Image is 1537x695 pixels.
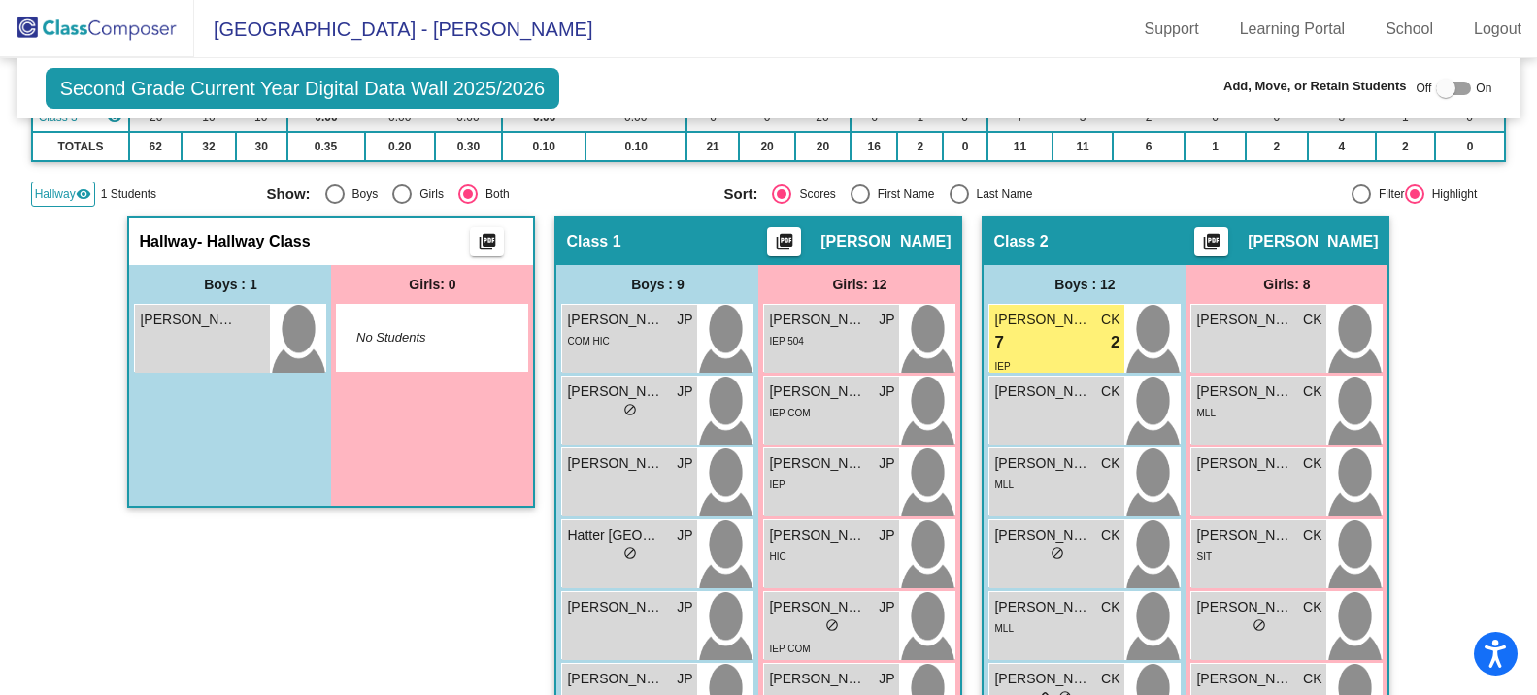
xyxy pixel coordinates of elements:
[723,184,1166,204] mat-radio-group: Select an option
[331,265,533,304] div: Girls: 0
[46,68,560,109] span: Second Grade Current Year Digital Data Wall 2025/2026
[1303,597,1321,617] span: CK
[1376,132,1435,161] td: 2
[994,525,1091,546] span: [PERSON_NAME]
[1200,232,1223,259] mat-icon: picture_as_pdf
[1111,330,1119,355] span: 2
[567,453,664,474] span: [PERSON_NAME]
[567,310,664,330] span: [PERSON_NAME]
[1458,14,1537,45] a: Logout
[1223,77,1407,96] span: Add, Move, or Retain Students
[769,597,866,617] span: [PERSON_NAME]
[236,132,287,161] td: 30
[879,669,894,689] span: JP
[101,185,156,203] span: 1 Students
[879,597,894,617] span: JP
[1196,669,1293,689] span: [PERSON_NAME]
[686,132,739,161] td: 21
[825,618,839,632] span: do_not_disturb_alt
[623,546,637,560] span: do_not_disturb_alt
[1101,669,1119,689] span: CK
[1424,185,1478,203] div: Highlight
[994,669,1091,689] span: [PERSON_NAME]
[585,132,686,161] td: 0.10
[969,185,1033,203] div: Last Name
[767,227,801,256] button: Print Students Details
[879,525,894,546] span: JP
[987,132,1053,161] td: 11
[769,644,810,654] span: IEP COM
[769,381,866,402] span: [PERSON_NAME]
[1303,669,1321,689] span: CK
[365,132,435,161] td: 0.20
[795,132,851,161] td: 20
[739,132,795,161] td: 20
[879,381,894,402] span: JP
[1186,265,1387,304] div: Girls: 8
[1303,525,1321,546] span: CK
[567,597,664,617] span: [PERSON_NAME]
[1113,132,1185,161] td: 6
[412,185,444,203] div: Girls
[1051,546,1064,560] span: do_not_disturb_alt
[502,132,585,161] td: 0.10
[1101,525,1119,546] span: CK
[567,381,664,402] span: [PERSON_NAME] [PERSON_NAME]
[1435,132,1506,161] td: 0
[1053,132,1113,161] td: 11
[435,132,502,161] td: 0.30
[267,185,311,203] span: Show:
[1194,227,1228,256] button: Print Students Details
[769,453,866,474] span: [PERSON_NAME]
[1101,310,1119,330] span: CK
[1101,381,1119,402] span: CK
[677,453,692,474] span: JP
[1196,381,1293,402] span: [PERSON_NAME]
[1253,618,1266,632] span: do_not_disturb_alt
[994,381,1091,402] span: [PERSON_NAME]
[994,480,1013,490] span: MLL
[1303,310,1321,330] span: CK
[758,265,960,304] div: Girls: 12
[723,185,757,203] span: Sort:
[476,232,499,259] mat-icon: picture_as_pdf
[194,14,592,45] span: [GEOGRAPHIC_DATA] - [PERSON_NAME]
[943,132,986,161] td: 0
[478,185,510,203] div: Both
[182,132,236,161] td: 32
[356,328,478,347] span: No Students
[76,186,91,202] mat-icon: visibility
[994,453,1091,474] span: [PERSON_NAME]
[677,669,692,689] span: JP
[567,669,664,689] span: [PERSON_NAME]
[197,232,311,251] span: - Hallway Class
[769,480,785,490] span: IEP
[769,669,866,689] span: [PERSON_NAME]
[870,185,935,203] div: First Name
[1308,132,1376,161] td: 4
[897,132,943,161] td: 2
[851,132,897,161] td: 16
[1185,132,1246,161] td: 1
[567,336,609,347] span: COM HIC
[1476,80,1491,97] span: On
[1101,453,1119,474] span: CK
[769,408,810,418] span: IEP COM
[984,265,1186,304] div: Boys : 12
[879,453,894,474] span: JP
[677,597,692,617] span: JP
[470,227,504,256] button: Print Students Details
[567,525,664,546] span: Hatter [GEOGRAPHIC_DATA]
[1196,453,1293,474] span: [PERSON_NAME]
[994,361,1010,372] span: IEP
[139,232,197,251] span: Hallway
[1246,132,1308,161] td: 2
[1370,14,1449,45] a: School
[769,551,785,562] span: HIC
[1248,232,1378,251] span: [PERSON_NAME]
[993,232,1048,251] span: Class 2
[769,310,866,330] span: [PERSON_NAME]
[677,525,692,546] span: JP
[287,132,365,161] td: 0.35
[994,310,1091,330] span: [PERSON_NAME]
